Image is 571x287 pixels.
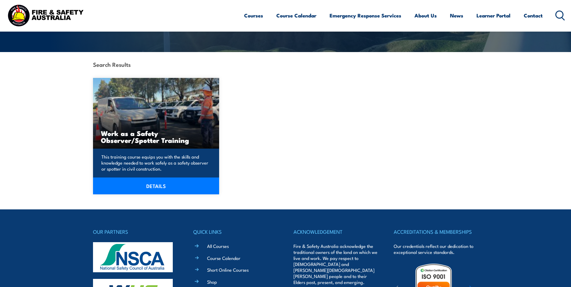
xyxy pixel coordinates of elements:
h4: OUR PARTNERS [93,227,177,236]
p: This training course equips you with the skills and knowledge needed to work safely as a safety o... [101,154,209,172]
a: Short Online Courses [207,267,249,273]
a: Contact [524,8,543,23]
a: Work as a Safety Observer/Spotter Training [93,78,219,149]
a: DETAILS [93,177,219,194]
a: Learner Portal [476,8,510,23]
a: Course Calendar [276,8,316,23]
h3: Work as a Safety Observer/Spotter Training [101,130,212,143]
a: Shop [207,279,217,285]
h4: ACCREDITATIONS & MEMBERSHIPS [394,227,478,236]
p: Our credentials reflect our dedication to exceptional service standards. [394,243,478,255]
h4: ACKNOWLEDGEMENT [293,227,378,236]
a: Courses [244,8,263,23]
a: All Courses [207,243,229,249]
a: News [450,8,463,23]
h4: QUICK LINKS [193,227,278,236]
a: Course Calendar [207,255,241,261]
strong: Search Results [93,60,131,68]
img: Work as a Safety Observer Spotter Training (2) [93,78,219,149]
a: Emergency Response Services [330,8,401,23]
img: nsca-logo-footer [93,242,173,272]
a: About Us [414,8,437,23]
p: Fire & Safety Australia acknowledge the traditional owners of the land on which we live and work.... [293,243,378,285]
